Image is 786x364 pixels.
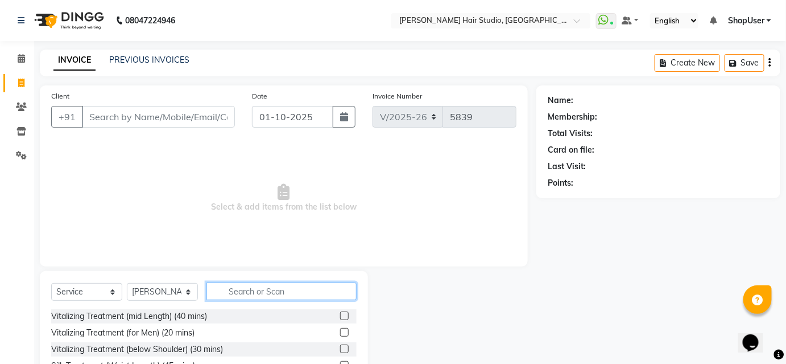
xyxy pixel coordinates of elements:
a: INVOICE [53,50,96,71]
div: Last Visit: [548,161,586,173]
b: 08047224946 [125,5,175,36]
span: Select & add items from the list below [51,141,516,255]
div: Card on file: [548,144,594,156]
label: Client [51,91,69,101]
div: Total Visits: [548,128,593,140]
span: ShopUser [728,15,764,27]
button: Save [725,54,764,72]
button: +91 [51,106,83,128]
div: Membership: [548,111,597,123]
div: Points: [548,177,573,189]
div: Vitalizing Treatment (below Shoulder) (30 mins) [51,343,223,355]
input: Search or Scan [206,283,357,300]
iframe: chat widget [738,318,775,353]
div: Vitalizing Treatment (mid Length) (40 mins) [51,310,207,322]
div: Vitalizing Treatment (for Men) (20 mins) [51,327,195,339]
input: Search by Name/Mobile/Email/Code [82,106,235,128]
img: logo [29,5,107,36]
button: Create New [655,54,720,72]
a: PREVIOUS INVOICES [109,55,189,65]
label: Date [252,91,267,101]
label: Invoice Number [373,91,422,101]
div: Name: [548,95,573,107]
